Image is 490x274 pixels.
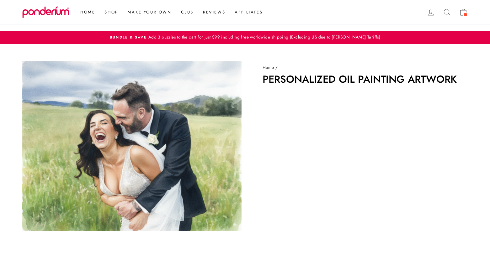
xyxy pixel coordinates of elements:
a: Reviews [198,7,230,18]
a: Home [263,64,274,70]
a: Make Your Own [123,7,176,18]
ul: Primary [72,7,267,18]
img: Ponderium [22,6,69,18]
a: Home [76,7,100,18]
span: Add 3 puzzles to the cart for just $99 including free worldwide shipping (Excluding US due to [PE... [147,34,380,40]
a: Shop [100,7,123,18]
span: / [275,64,278,70]
nav: breadcrumbs [263,64,468,71]
a: Affiliates [230,7,267,18]
h1: Personalized Oil Painting Artwork [263,74,468,84]
a: Bundle & SaveAdd 3 puzzles to the cart for just $99 including free worldwide shipping (Excluding ... [24,34,466,41]
a: Club [176,7,198,18]
span: Bundle & Save [110,35,147,40]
